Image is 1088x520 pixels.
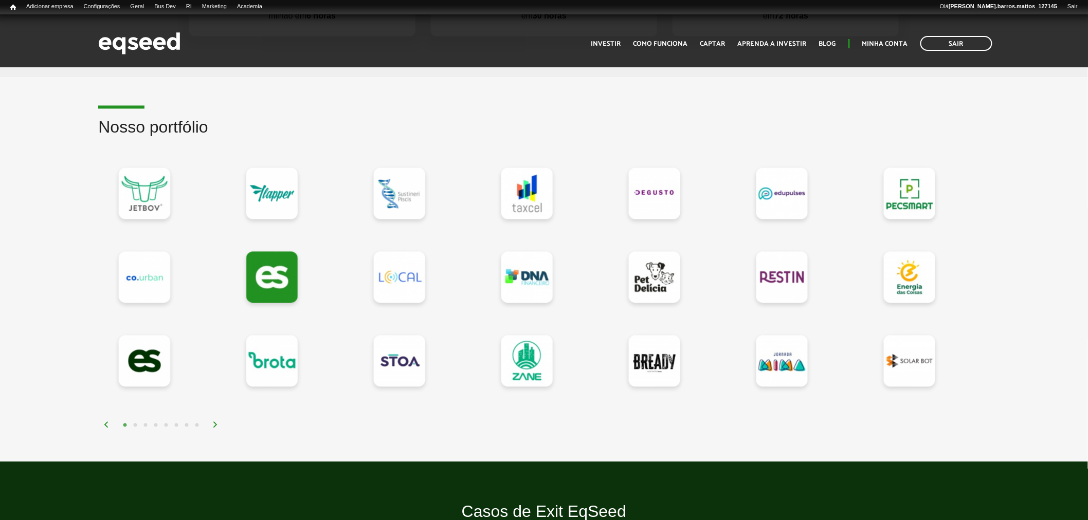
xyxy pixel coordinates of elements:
a: Como funciona [633,41,688,47]
a: Sair [1062,3,1083,11]
h2: Nosso portfólio [98,118,989,152]
a: Zane [501,335,553,386]
a: Adicionar empresa [21,3,79,11]
button: 2 of 4 [130,420,140,431]
a: EqSeed [119,335,170,386]
button: 3 of 4 [140,420,151,431]
a: Olá[PERSON_NAME].barros.mattos_127145 [935,3,1062,11]
a: Bready [629,335,680,386]
button: 1 of 4 [120,420,130,431]
a: Geral [125,3,149,11]
a: Restin [756,251,808,303]
a: Marketing [197,3,232,11]
a: Investir [591,41,621,47]
button: 7 of 4 [182,420,192,431]
a: Sustineri Piscis [374,168,425,219]
img: EqSeed [98,30,180,57]
img: arrow%20right.svg [212,421,219,428]
button: 6 of 4 [171,420,182,431]
a: DNA Financeiro [501,251,553,303]
a: Degusto Brands [629,168,680,219]
a: Testando Contrato [246,251,298,303]
span: Início [10,4,16,11]
a: Energia das Coisas [884,251,935,303]
img: arrow%20left.svg [103,421,110,428]
a: RI [181,3,197,11]
a: Co.Urban [119,251,170,303]
a: Taxcel [501,168,553,219]
a: JetBov [119,168,170,219]
a: Captar [700,41,726,47]
a: Flapper [246,168,298,219]
a: Blog [819,41,836,47]
a: Academia [232,3,267,11]
a: Configurações [79,3,125,11]
a: Pecsmart [884,168,935,219]
a: Minha conta [862,41,908,47]
button: 8 of 4 [192,420,202,431]
a: Sair [920,36,992,51]
button: 5 of 4 [161,420,171,431]
a: STOA Seguros [374,335,425,386]
a: Aprenda a investir [738,41,807,47]
a: Solar Bot [884,335,935,386]
a: Edupulses [756,168,808,219]
a: Loocal [374,251,425,303]
a: Brota Company [246,335,298,386]
a: Início [5,3,21,12]
button: 4 of 4 [151,420,161,431]
a: Pet Delícia [629,251,680,303]
a: Bus Dev [149,3,181,11]
a: Jornada Mima [756,335,808,386]
strong: [PERSON_NAME].barros.mattos_127145 [949,3,1057,9]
